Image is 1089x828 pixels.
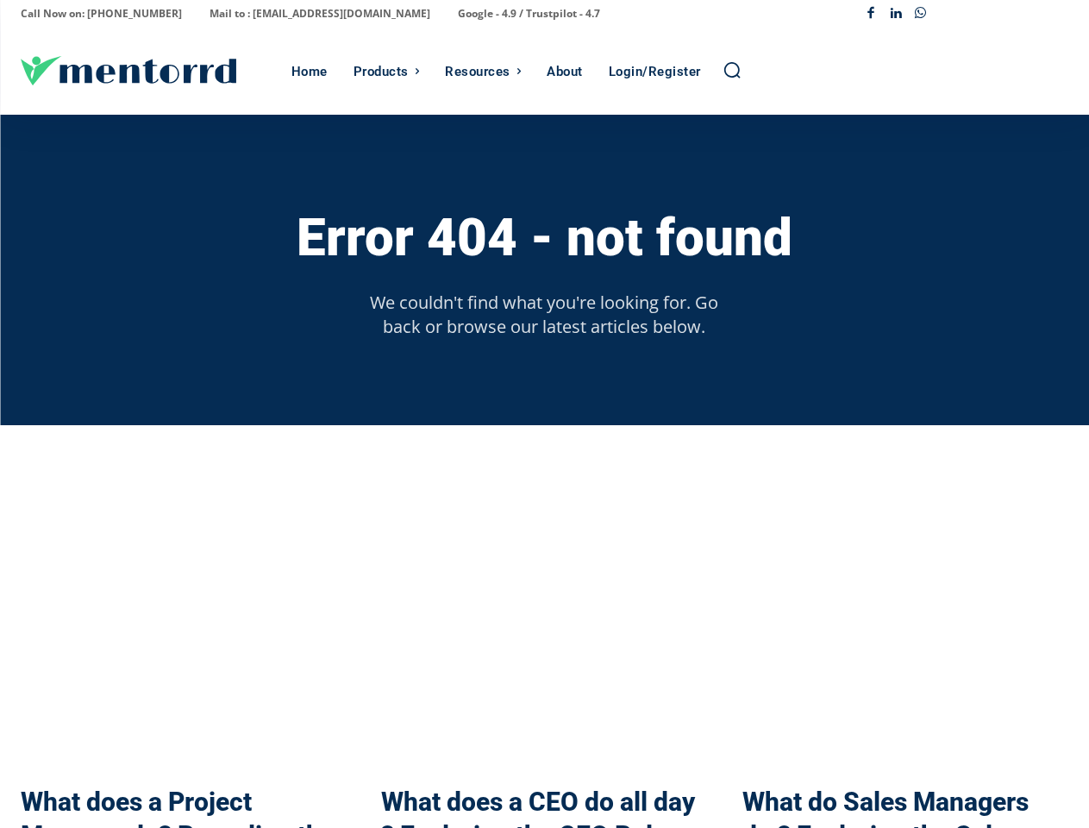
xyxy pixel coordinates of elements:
[884,2,909,27] a: Linkedin
[283,28,336,115] a: Home
[600,28,710,115] a: Login/Register
[297,210,792,267] h3: Error 404 - not found
[381,494,707,756] a: What does a CEO do all day ? Exploring the CEO Roles & Responsibilities
[458,2,600,26] p: Google - 4.9 / Trustpilot - 4.7
[609,28,701,115] div: Login/Register
[908,2,933,27] a: Whatsapp
[210,2,430,26] p: Mail to : [EMAIL_ADDRESS][DOMAIN_NAME]
[21,56,283,85] a: Logo
[21,494,347,756] a: What does a Project Manager do? Revealing the role, skills needed
[291,28,328,115] div: Home
[547,28,583,115] div: About
[21,2,182,26] p: Call Now on: [PHONE_NUMBER]
[859,2,884,27] a: Facebook
[723,60,742,79] a: Search
[356,291,733,339] p: We couldn't find what you're looking for. Go back or browse our latest articles below.
[742,494,1068,756] a: What do Sales Managers do ? Exploring the Sales Manager Role
[538,28,591,115] a: About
